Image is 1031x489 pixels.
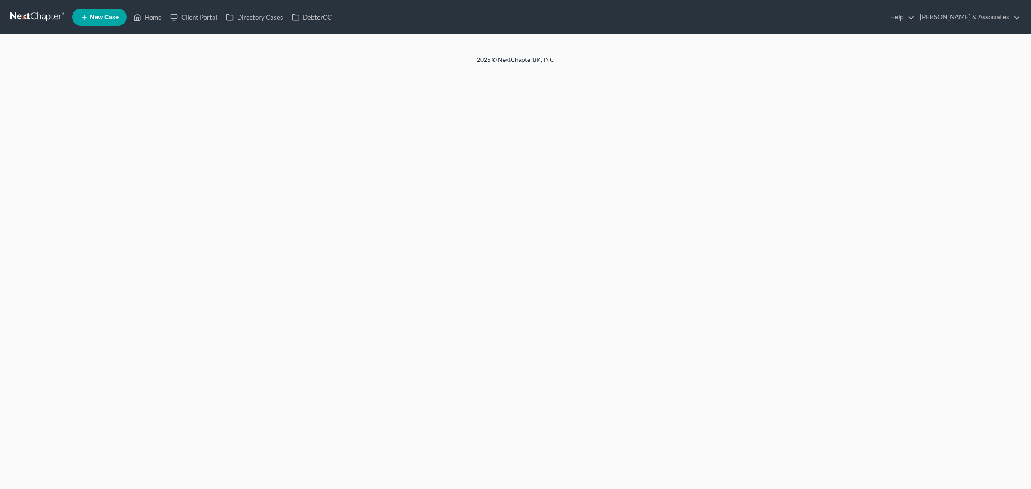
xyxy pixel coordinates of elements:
[166,9,222,25] a: Client Portal
[271,55,760,71] div: 2025 © NextChapterBK, INC
[886,9,915,25] a: Help
[222,9,287,25] a: Directory Cases
[72,9,127,26] new-legal-case-button: New Case
[129,9,166,25] a: Home
[915,9,1020,25] a: [PERSON_NAME] & Associates
[287,9,336,25] a: DebtorCC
